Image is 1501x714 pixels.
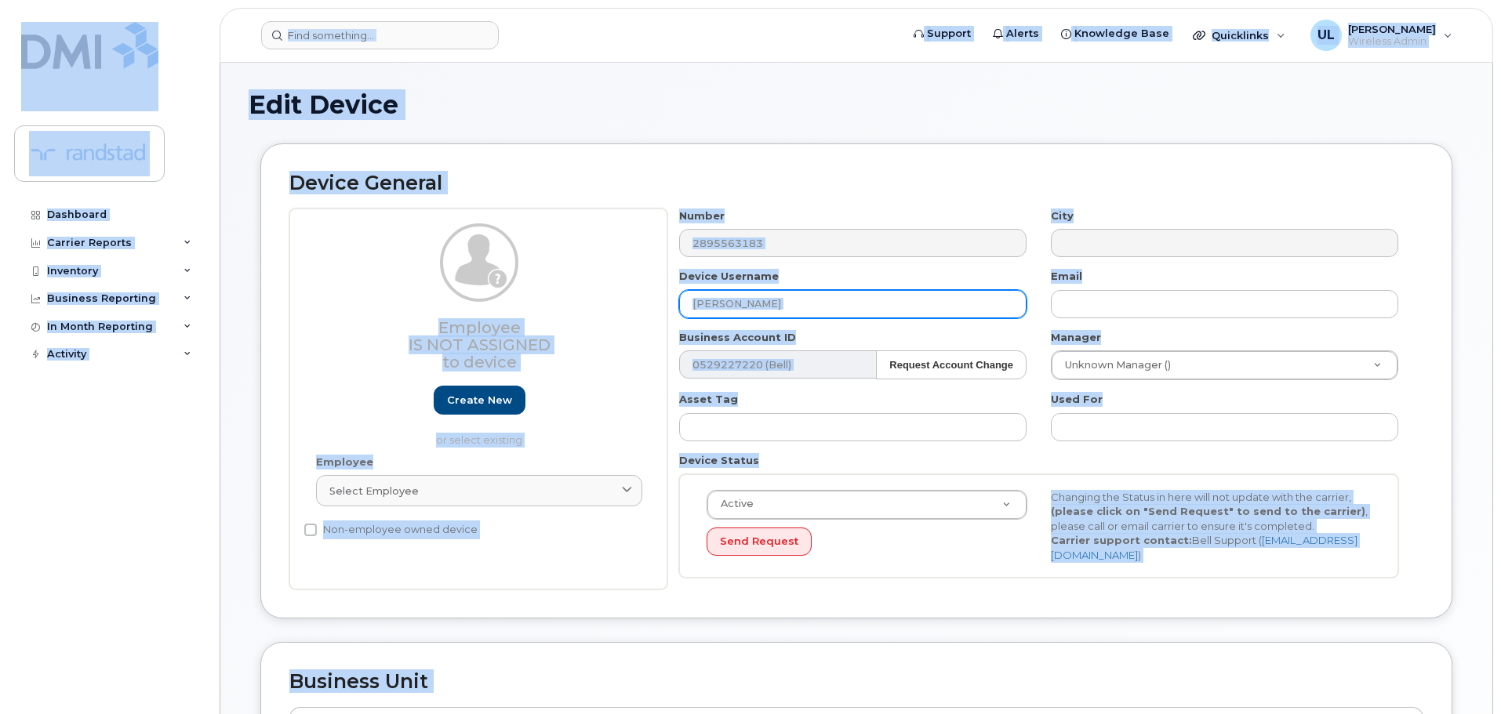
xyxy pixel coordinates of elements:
label: Used For [1051,392,1103,407]
strong: Carrier support contact: [1051,534,1192,546]
p: or select existing [316,433,642,448]
h2: Business Unit [289,671,1423,693]
label: Non-employee owned device [304,520,478,539]
a: Active [707,491,1027,519]
button: Request Account Change [876,350,1027,379]
button: Send Request [707,527,812,556]
label: Asset Tag [679,392,738,407]
label: Manager [1051,330,1101,345]
div: Changing the Status in here will not update with the carrier, , please call or email carrier to e... [1039,490,1383,563]
label: Number [679,208,725,223]
strong: Request Account Change [889,359,1013,371]
label: Employee [316,455,373,469]
label: Device Username [679,269,779,284]
span: Select employee [329,484,419,498]
label: Business Account ID [679,330,796,345]
h2: Device General [289,172,1423,194]
span: Is not assigned [409,335,551,354]
input: Non-employee owned device [304,524,317,536]
a: Select employee [316,475,642,506]
label: Email [1051,269,1082,284]
label: Device Status [679,453,759,468]
h3: Employee [316,319,642,371]
a: [EMAIL_ADDRESS][DOMAIN_NAME] [1051,534,1357,561]
a: Unknown Manager () [1052,351,1397,379]
span: to device [442,353,517,371]
span: Unknown Manager () [1056,358,1171,372]
h1: Edit Device [249,91,1464,118]
a: Create new [434,386,525,415]
label: City [1051,208,1074,223]
span: Active [711,497,754,511]
strong: (please click on "Send Request" to send to the carrier) [1051,505,1365,517]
